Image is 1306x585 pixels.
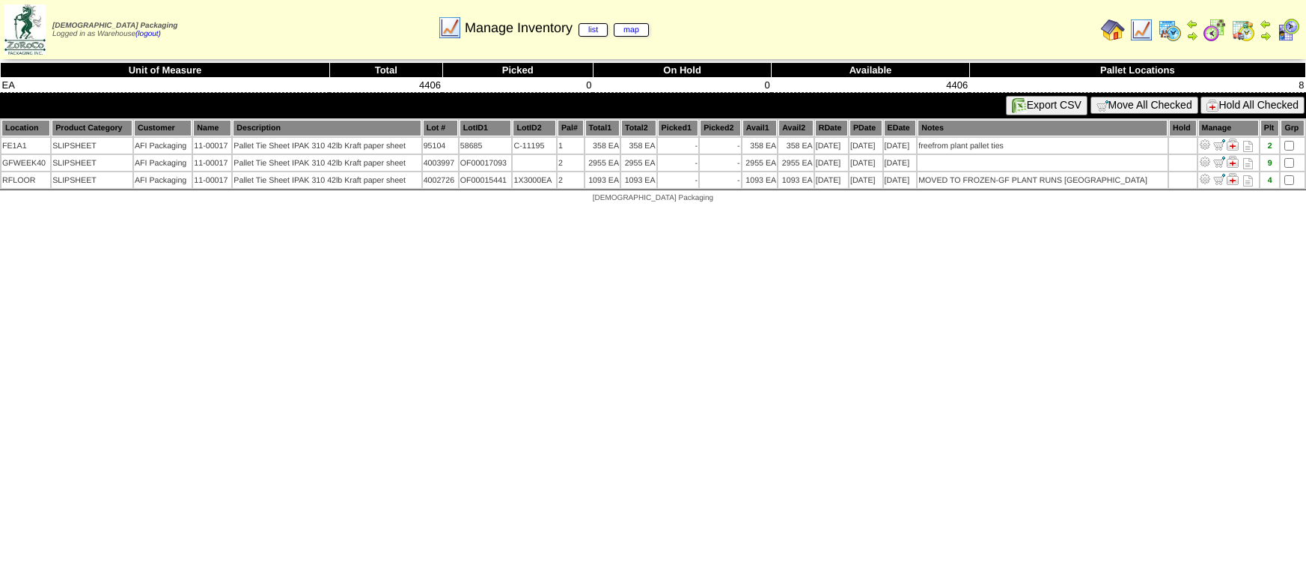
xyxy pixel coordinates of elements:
[849,138,882,154] td: [DATE]
[585,172,620,188] td: 1093 EA
[438,16,462,40] img: line_graph.gif
[700,155,741,171] td: -
[969,78,1305,93] td: 8
[1243,141,1253,152] i: Note
[593,78,771,93] td: 0
[52,138,132,154] td: SLIPSHEET
[1,138,50,154] td: FE1A1
[423,138,458,154] td: 95104
[134,138,192,154] td: AFI Packaging
[193,172,231,188] td: 11-00017
[614,23,649,37] a: map
[579,23,608,37] a: list
[884,155,917,171] td: [DATE]
[884,120,917,136] th: EDate
[52,22,177,30] span: [DEMOGRAPHIC_DATA] Packaging
[134,155,192,171] td: AFI Packaging
[513,120,555,136] th: LotID2
[700,120,741,136] th: Picked2
[1186,18,1198,30] img: arrowleft.gif
[423,155,458,171] td: 4003997
[1206,100,1218,112] img: hold.gif
[969,63,1305,78] th: Pallet Locations
[52,155,132,171] td: SLIPSHEET
[884,172,917,188] td: [DATE]
[460,172,512,188] td: OF00015441
[1276,18,1300,42] img: calendarcustomer.gif
[778,120,814,136] th: Avail2
[329,63,442,78] th: Total
[1261,142,1279,151] div: 2
[465,20,649,36] span: Manage Inventory
[558,120,584,136] th: Pal#
[1260,30,1272,42] img: arrowright.gif
[1213,156,1225,168] img: Move
[134,172,192,188] td: AFI Packaging
[1169,120,1197,136] th: Hold
[815,138,848,154] td: [DATE]
[193,155,231,171] td: 11-00017
[1199,139,1211,151] img: Adjust
[460,138,512,154] td: 58685
[1129,18,1153,42] img: line_graph.gif
[558,138,584,154] td: 1
[1,172,50,188] td: RFLOOR
[918,120,1168,136] th: Notes
[1213,139,1225,151] img: Move
[815,155,848,171] td: [DATE]
[233,172,421,188] td: Pallet Tie Sheet IPAK 310 42lb Kraft paper sheet
[233,155,421,171] td: Pallet Tie Sheet IPAK 310 42lb Kraft paper sheet
[700,138,741,154] td: -
[52,172,132,188] td: SLIPSHEET
[593,63,771,78] th: On Hold
[1090,97,1198,114] button: Move All Checked
[815,172,848,188] td: [DATE]
[460,120,512,136] th: LotID1
[1213,173,1225,185] img: Move
[1,78,330,93] td: EA
[1198,120,1259,136] th: Manage
[742,155,778,171] td: 2955 EA
[52,22,177,38] span: Logged in as Warehouse
[849,120,882,136] th: PDate
[1261,176,1279,185] div: 4
[585,155,620,171] td: 2955 EA
[621,120,656,136] th: Total2
[849,155,882,171] td: [DATE]
[233,120,421,136] th: Description
[1,120,50,136] th: Location
[4,4,46,55] img: zoroco-logo-small.webp
[585,120,620,136] th: Total1
[884,138,917,154] td: [DATE]
[1200,97,1305,114] button: Hold All Checked
[621,155,656,171] td: 2955 EA
[621,172,656,188] td: 1093 EA
[442,63,593,78] th: Picked
[1261,159,1279,168] div: 9
[1203,18,1227,42] img: calendarblend.gif
[513,172,555,188] td: 1X3000EA
[918,172,1168,188] td: MOVED TO FROZEN-GF PLANT RUNS [GEOGRAPHIC_DATA]
[1231,18,1255,42] img: calendarinout.gif
[1012,98,1027,113] img: excel.gif
[233,138,421,154] td: Pallet Tie Sheet IPAK 310 42lb Kraft paper sheet
[621,138,656,154] td: 358 EA
[1199,156,1211,168] img: Adjust
[1199,173,1211,185] img: Adjust
[1227,156,1239,168] img: Manage Hold
[778,155,814,171] td: 2955 EA
[1260,18,1272,30] img: arrowleft.gif
[658,120,699,136] th: Picked1
[1260,120,1280,136] th: Plt
[1281,120,1305,136] th: Grp
[742,138,778,154] td: 358 EA
[460,155,512,171] td: OF00017093
[52,120,132,136] th: Product Category
[558,172,584,188] td: 2
[778,172,814,188] td: 1093 EA
[513,138,555,154] td: C-11195
[658,155,699,171] td: -
[134,120,192,136] th: Customer
[772,63,969,78] th: Available
[193,120,231,136] th: Name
